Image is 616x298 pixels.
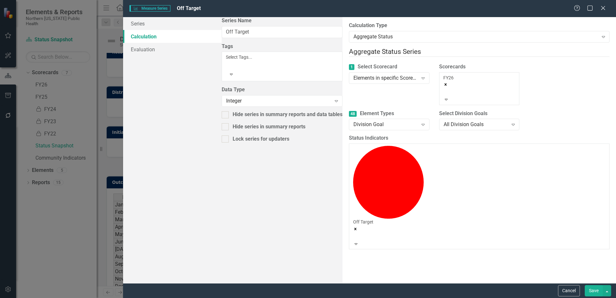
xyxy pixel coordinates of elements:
a: Calculation [123,30,222,43]
div: Remove [object Object] [353,225,605,232]
label: Select Scorecard [349,63,429,71]
input: Series Name [222,26,342,38]
img: Off Target [353,146,424,219]
span: Off Target [177,5,201,11]
button: Cancel [558,285,580,296]
legend: Aggregate Status Series [349,47,610,57]
label: Select Division Goals [439,110,520,117]
a: Evaluation [123,43,222,56]
div: Select Tags... [226,54,338,60]
span: 48 [349,111,357,117]
div: Hide series in summary reports [233,123,305,131]
label: Scorecards [439,63,520,71]
div: Integer [226,97,331,105]
div: Hide series in summary reports and data tables [233,111,342,118]
div: Elements in specific Scorecards [353,74,418,82]
div: Division Goal [353,121,418,128]
div: Off Target [353,219,605,225]
a: Series [123,17,222,30]
div: Remove FY26 [443,81,515,87]
label: Calculation Type [349,22,610,29]
div: Aggregate Status [353,33,598,40]
span: 1 [349,64,354,70]
div: FY26 [443,74,515,81]
div: All Division Goals [444,121,508,128]
span: Measure Series [130,5,170,12]
label: Data Type [222,86,342,94]
label: Tags [222,43,342,50]
button: Save [585,285,603,296]
label: Series Name [222,17,342,25]
div: Lock series for updaters [233,135,289,143]
label: Element Types [349,110,429,117]
label: Status Indicators [349,134,610,142]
